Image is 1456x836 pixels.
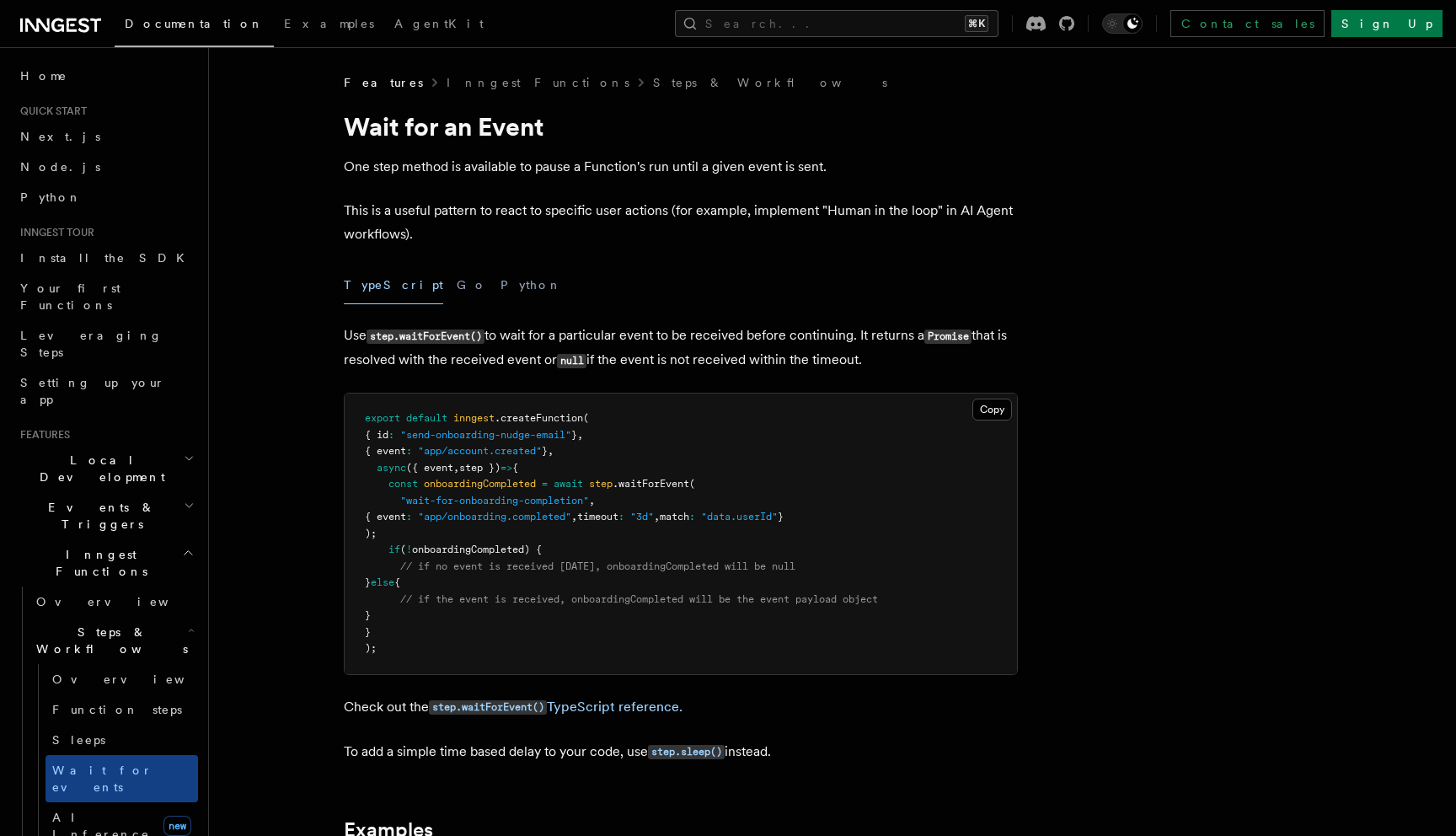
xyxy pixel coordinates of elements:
span: , [571,511,577,522]
span: } [778,511,784,522]
span: ( [583,412,589,424]
span: Home [20,67,67,84]
button: Events & Triggers [13,492,198,539]
span: } [571,429,577,441]
span: Overview [52,673,226,686]
a: Setting up your app [13,367,198,415]
h1: Wait for an Event [344,111,1018,142]
span: , [589,495,595,506]
span: Leveraging Steps [20,329,163,359]
span: = [542,478,548,490]
a: Python [13,182,198,212]
span: step [589,478,613,490]
a: Your first Functions [13,273,198,320]
span: , [654,511,660,522]
span: "send-onboarding-nudge-email" [400,429,571,441]
span: Function steps [52,703,182,716]
span: Sleeps [52,733,105,747]
span: Examples [284,17,374,30]
span: new [163,816,191,836]
p: One step method is available to pause a Function's run until a given event is sent. [344,155,1018,179]
span: } [365,576,371,588]
span: Your first Functions [20,281,120,312]
a: step.sleep() [648,743,725,759]
span: { event [365,445,406,457]
span: AgentKit [394,17,484,30]
span: // if no event is received [DATE], onboardingCompleted will be null [400,560,795,572]
span: { event [365,511,406,522]
span: Documentation [125,17,264,30]
a: Overview [45,664,198,694]
span: "app/account.created" [418,445,542,457]
a: Home [13,61,198,91]
span: : [406,511,412,522]
a: Next.js [13,121,198,152]
span: Python [20,190,82,204]
span: Features [344,74,423,91]
span: else [371,576,394,588]
a: Sleeps [45,725,198,755]
span: "data.userId" [701,511,778,522]
button: Go [457,266,487,304]
span: Next.js [20,130,100,143]
a: Inngest Functions [447,74,629,91]
span: step }) [459,462,500,474]
button: TypeScript [344,266,443,304]
kbd: ⌘K [965,15,988,32]
a: step.waitForEvent()TypeScript reference. [429,699,682,715]
span: } [542,445,548,457]
span: .waitForEvent [613,478,689,490]
button: Inngest Functions [13,539,198,587]
span: "app/onboarding.completed" [418,511,571,522]
span: Local Development [13,452,184,485]
span: export [365,412,400,424]
a: Documentation [115,5,274,47]
span: } [365,609,371,621]
span: Setting up your app [20,376,165,406]
span: Quick start [13,104,87,118]
button: Search...⌘K [675,10,998,37]
button: Local Development [13,445,198,492]
a: Overview [29,587,198,617]
span: ( [689,478,695,490]
span: Overview [36,595,210,608]
span: Inngest tour [13,226,94,239]
code: Promise [924,330,972,344]
p: To add a simple time based delay to your code, use instead. [344,740,1018,764]
span: Node.js [20,160,100,174]
span: } [365,626,371,638]
span: const [388,478,418,490]
code: step.sleep() [648,745,725,759]
span: { id [365,429,388,441]
span: onboardingCompleted) { [412,544,542,555]
span: , [453,462,459,474]
span: , [548,445,554,457]
p: Check out the [344,695,1018,720]
button: Toggle dark mode [1102,13,1143,34]
a: AgentKit [384,5,494,46]
a: Examples [274,5,384,46]
span: Features [13,428,70,442]
span: => [500,462,512,474]
a: Install the SDK [13,243,198,273]
span: Inngest Functions [13,546,182,580]
span: Install the SDK [20,251,195,265]
button: Python [500,266,562,304]
span: .createFunction [495,412,583,424]
span: if [388,544,400,555]
a: Contact sales [1170,10,1325,37]
code: null [557,354,586,368]
span: { [512,462,518,474]
span: async [377,462,406,474]
span: inngest [453,412,495,424]
a: Leveraging Steps [13,320,198,367]
span: onboardingCompleted [424,478,536,490]
span: // if the event is received, onboardingCompleted will be the event payload object [400,593,878,605]
span: : [689,511,695,522]
span: ! [406,544,412,555]
code: step.waitForEvent() [367,330,484,344]
span: default [406,412,447,424]
span: "3d" [630,511,654,522]
span: Wait for events [52,764,153,794]
p: Use to wait for a particular event to be received before continuing. It returns a that is resolve... [344,324,1018,372]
